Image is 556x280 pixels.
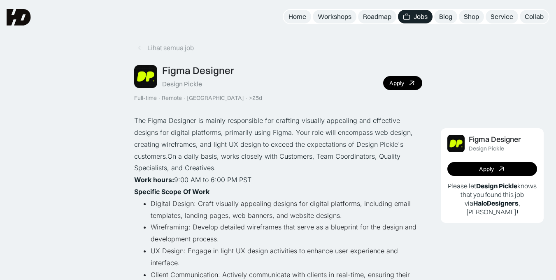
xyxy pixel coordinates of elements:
li: UX Design: Engage in light UX design activities to enhance user experience and interface. [151,245,422,269]
a: Apply [447,162,537,176]
b: Design Pickle [476,182,517,190]
div: Jobs [414,12,428,21]
div: Roadmap [363,12,391,21]
a: Shop [459,10,484,23]
div: · [245,95,248,102]
div: Workshops [318,12,351,21]
a: Lihat semua job [134,41,197,55]
div: · [183,95,186,102]
div: Lihat semua job [147,44,194,52]
p: ‍ [134,186,422,198]
div: Remote [162,95,182,102]
div: [GEOGRAPHIC_DATA] [187,95,244,102]
a: Collab [520,10,549,23]
p: The Figma Designer is mainly responsible for crafting visually appealing and effective designs fo... [134,115,422,174]
div: Shop [464,12,479,21]
div: · [158,95,161,102]
strong: Work hours: [134,176,174,184]
li: Wireframing: Develop detailed wireframes that serve as a blueprint for the design and development... [151,221,422,245]
div: Figma Designer [469,135,521,144]
b: HaloDesigners [473,199,519,207]
div: Apply [389,80,404,87]
div: Design Pickle [469,145,504,152]
a: Service [486,10,518,23]
img: Job Image [134,65,157,88]
a: Apply [383,76,422,90]
div: Figma Designer [162,65,234,76]
div: Apply [479,166,494,173]
a: Home [284,10,311,23]
div: Blog [439,12,452,21]
p: ‍ 9:00 AM to 6:00 PM PST [134,174,422,186]
p: Please let knows that you found this job via , [PERSON_NAME]! [447,182,537,216]
div: Collab [525,12,544,21]
a: Blog [434,10,457,23]
div: Design Pickle [162,80,202,88]
div: Service [491,12,513,21]
div: >25d [249,95,262,102]
div: Full-time [134,95,157,102]
li: Digital Design: Craft visually appealing designs for digital platforms, including email templates... [151,198,422,222]
a: Jobs [398,10,433,23]
a: Roadmap [358,10,396,23]
img: Job Image [447,135,465,152]
strong: Specific Scope Of Work [134,187,209,196]
div: Home [288,12,306,21]
a: Workshops [313,10,356,23]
